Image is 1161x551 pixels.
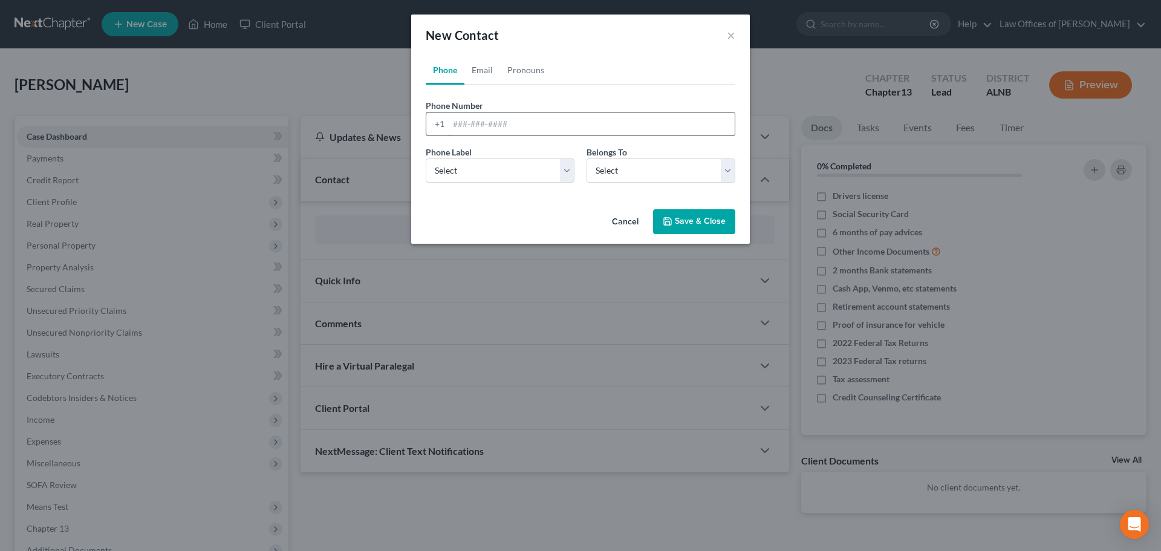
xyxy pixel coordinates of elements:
[1120,510,1149,539] div: Open Intercom Messenger
[464,56,500,85] a: Email
[602,210,648,235] button: Cancel
[426,28,499,42] span: New Contact
[426,112,449,135] div: +1
[426,147,472,157] span: Phone Label
[426,56,464,85] a: Phone
[653,209,735,235] button: Save & Close
[426,100,483,111] span: Phone Number
[727,28,735,42] button: ×
[587,147,627,157] span: Belongs To
[449,112,735,135] input: ###-###-####
[500,56,551,85] a: Pronouns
